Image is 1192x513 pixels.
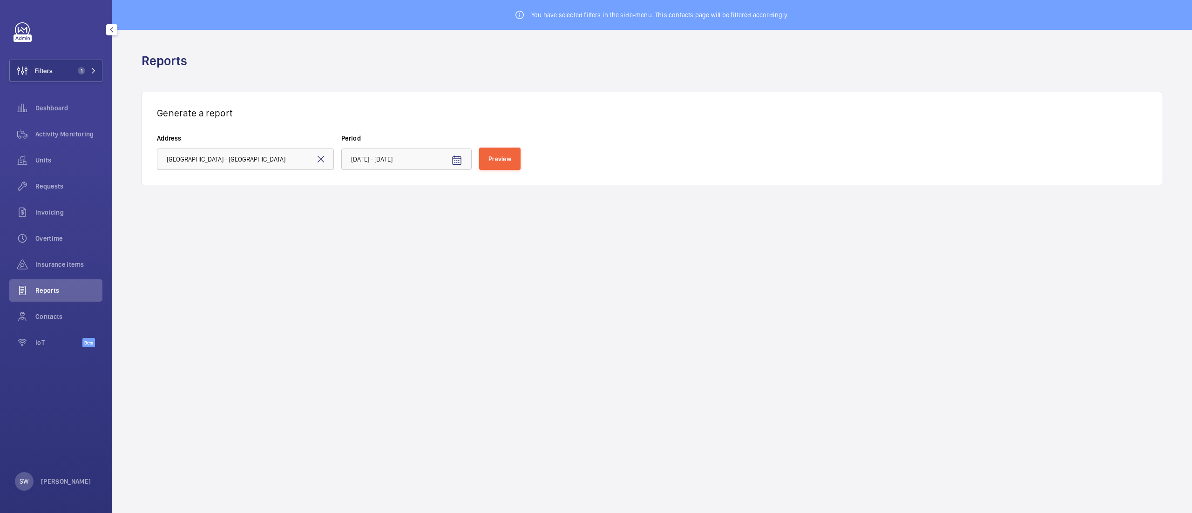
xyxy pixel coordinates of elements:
[488,155,511,162] span: Preview
[35,338,82,347] span: IoT
[35,103,102,113] span: Dashboard
[78,67,85,74] span: 1
[341,134,472,143] label: Period
[35,155,102,165] span: Units
[479,148,521,170] button: Preview
[341,148,472,170] input: 2 - Select between 3 and 12 months
[35,312,102,321] span: Contacts
[35,129,102,139] span: Activity Monitoring
[35,286,102,295] span: Reports
[35,182,102,191] span: Requests
[35,66,53,75] span: Filters
[157,107,1147,119] h3: Generate a report
[82,338,95,347] span: Beta
[35,234,102,243] span: Overtime
[446,149,468,172] button: Open calendar
[41,477,91,486] p: [PERSON_NAME]
[35,208,102,217] span: Invoicing
[157,148,334,170] input: 1 - Type the relevant address
[142,52,193,69] h1: Reports
[157,134,334,143] label: Address
[9,60,102,82] button: Filters1
[20,477,28,486] p: SW
[35,260,102,269] span: Insurance items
